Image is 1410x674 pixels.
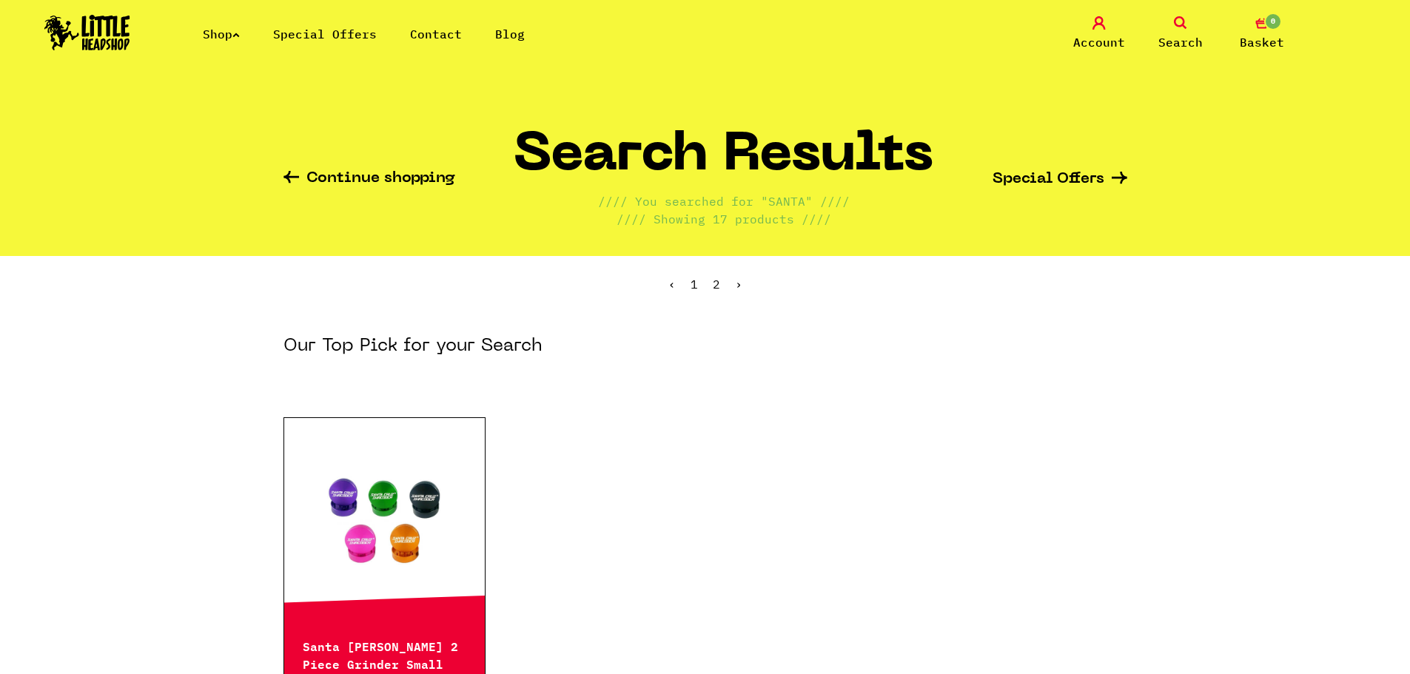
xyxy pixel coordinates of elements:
a: Shop [203,27,240,41]
span: 1 [691,277,698,291]
a: Continue shopping [283,171,455,188]
a: 2 [713,277,720,291]
a: Contact [410,27,462,41]
span: ‹ [668,277,676,291]
a: Special Offers [993,172,1127,187]
h1: Search Results [514,131,933,192]
span: Search [1158,33,1203,51]
span: 0 [1264,13,1282,30]
p: Santa [PERSON_NAME] 2 Piece Grinder Small [303,636,467,672]
li: « Previous [668,278,676,290]
img: Little Head Shop Logo [44,15,130,50]
p: //// You searched for "SANTA" //// [598,192,850,210]
h3: Our Top Pick for your Search [283,334,543,358]
a: 0 Basket [1225,16,1299,51]
span: Account [1073,33,1125,51]
a: Next » [735,277,742,291]
span: Basket [1240,33,1284,51]
a: Special Offers [273,27,377,41]
a: Blog [495,27,525,41]
a: Search [1144,16,1218,51]
p: //// Showing 17 products //// [617,210,831,228]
